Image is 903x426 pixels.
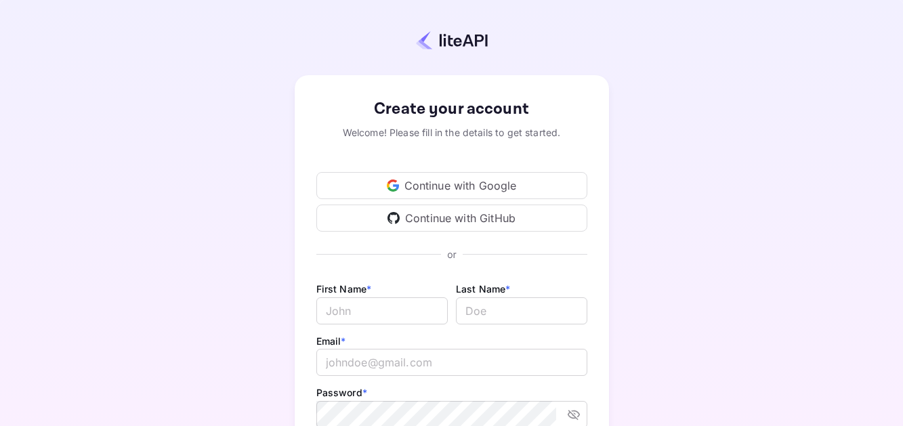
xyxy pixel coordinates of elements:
input: johndoe@gmail.com [316,349,587,376]
div: Continue with GitHub [316,205,587,232]
label: Email [316,335,346,347]
div: Welcome! Please fill in the details to get started. [316,125,587,140]
input: John [316,297,448,324]
label: First Name [316,283,372,295]
input: Doe [456,297,587,324]
label: Last Name [456,283,511,295]
label: Password [316,387,367,398]
img: liteapi [416,30,488,50]
div: Continue with Google [316,172,587,199]
div: Create your account [316,97,587,121]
